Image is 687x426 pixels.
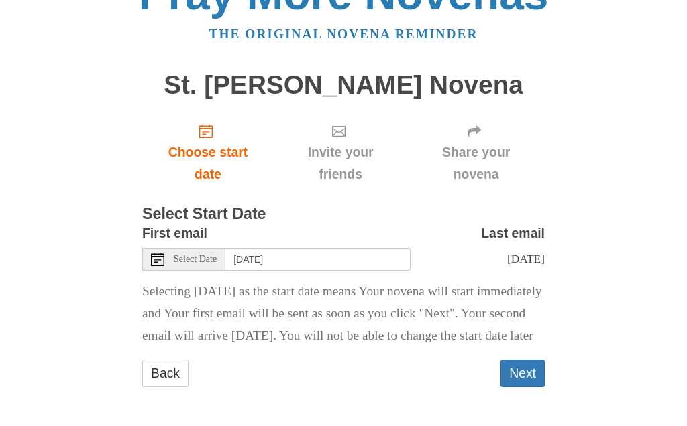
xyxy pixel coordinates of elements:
label: Last email [481,222,545,244]
div: Click "Next" to confirm your start date first. [407,113,545,192]
a: The original novena reminder [209,27,478,41]
button: Next [500,360,545,387]
h3: Select Start Date [142,206,545,223]
h1: St. [PERSON_NAME] Novena [142,71,545,100]
span: Select Date [174,255,217,264]
a: Back [142,360,189,387]
span: Share your novena [421,141,531,186]
span: [DATE] [507,252,545,265]
span: Choose start date [156,141,260,186]
a: Choose start date [142,113,274,192]
span: Invite your friends [287,141,394,186]
input: Use the arrow keys to pick a date [225,248,411,271]
label: First email [142,222,207,244]
div: Click "Next" to confirm your start date first. [274,113,407,192]
p: Selecting [DATE] as the start date means Your novena will start immediately and Your first email ... [142,281,545,347]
